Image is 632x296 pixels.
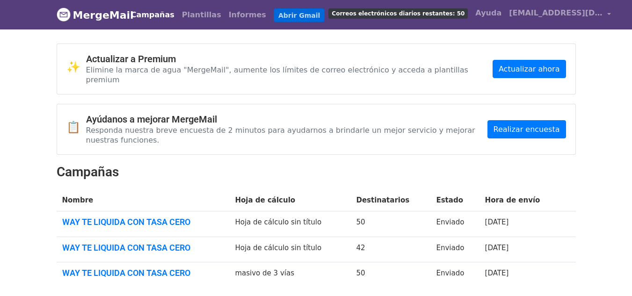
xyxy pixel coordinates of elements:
[86,126,475,144] font: Responda nuestra breve encuesta de 2 minutos para ayudarnos a brindarle un mejor servicio y mejor...
[62,268,224,278] a: WAY TE LIQUIDA CON TASA CERO
[182,10,221,19] font: Plantillas
[62,217,190,227] font: WAY TE LIQUIDA CON TASA CERO
[57,5,120,25] a: MergeMail
[278,11,320,19] font: Abrir Gmail
[178,6,225,24] a: Plantillas
[86,53,176,65] font: Actualizar a Premium
[494,125,560,134] font: Realizar encuesta
[57,164,119,180] font: Campañas
[62,217,224,227] a: WAY TE LIQUIDA CON TASA CERO
[62,268,190,278] font: WAY TE LIQUIDA CON TASA CERO
[436,196,463,204] font: Estado
[505,4,615,26] a: [EMAIL_ADDRESS][DOMAIN_NAME]
[356,196,409,204] font: Destinatarios
[485,269,509,277] a: [DATE]
[436,269,464,277] font: Enviado
[499,65,560,73] font: Actualizar ahora
[86,65,468,84] font: Elimine la marca de agua "MergeMail", aumente los límites de correo electrónico y acceda a planti...
[229,10,266,19] font: Informes
[436,244,464,252] font: Enviado
[73,9,134,21] font: MergeMail
[86,114,217,125] font: Ayúdanos a mejorar MergeMail
[66,121,80,134] font: 📋
[66,60,80,73] font: ✨
[235,269,294,277] font: masivo de 3 vías
[485,218,509,226] a: [DATE]
[62,243,224,253] a: WAY TE LIQUIDA CON TASA CERO
[356,244,365,252] font: 42
[332,10,465,17] font: Correos electrónicos diarios restantes: 50
[472,4,505,22] a: Ayuda
[585,251,632,296] iframe: Widget de chat
[493,60,566,78] a: Actualizar ahora
[487,120,566,138] a: Realizar encuesta
[235,244,321,252] font: Hoja de cálculo sin título
[356,269,365,277] font: 50
[225,6,270,24] a: Informes
[325,4,472,22] a: Correos electrónicos diarios restantes: 50
[485,244,509,252] a: [DATE]
[235,196,295,204] font: Hoja de cálculo
[436,218,464,226] font: Enviado
[62,196,94,204] font: Nombre
[127,6,178,24] a: Campañas
[356,218,365,226] font: 50
[235,218,321,226] font: Hoja de cálculo sin título
[475,8,501,17] font: Ayuda
[131,10,174,19] font: Campañas
[485,196,540,204] font: Hora de envío
[62,243,190,253] font: WAY TE LIQUIDA CON TASA CERO
[57,7,71,22] img: Logotipo de MergeMail
[274,8,325,22] a: Abrir Gmail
